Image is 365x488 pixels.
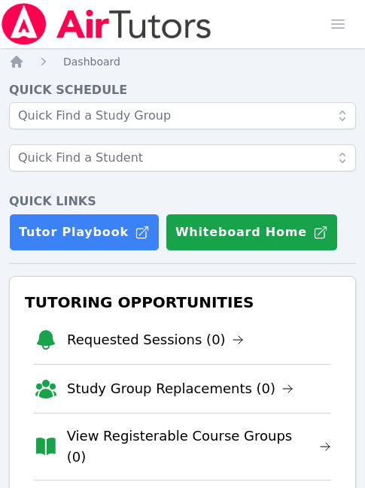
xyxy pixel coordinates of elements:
[166,214,338,251] button: Whiteboard Home
[9,192,356,211] h4: Quick Links
[63,56,120,68] span: Dashboard
[9,214,160,251] a: Tutor Playbook
[67,378,294,399] a: Study Group Replacements (0)
[63,54,120,69] a: Dashboard
[9,102,356,129] input: Quick Find a Study Group
[67,329,244,350] a: Requested Sessions (0)
[67,426,331,468] a: View Registerable Course Groups (0)
[22,289,343,316] h3: Tutoring Opportunities
[9,81,356,99] h4: Quick Schedule
[9,144,356,171] input: Quick Find a Student
[9,54,356,69] nav: Breadcrumb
